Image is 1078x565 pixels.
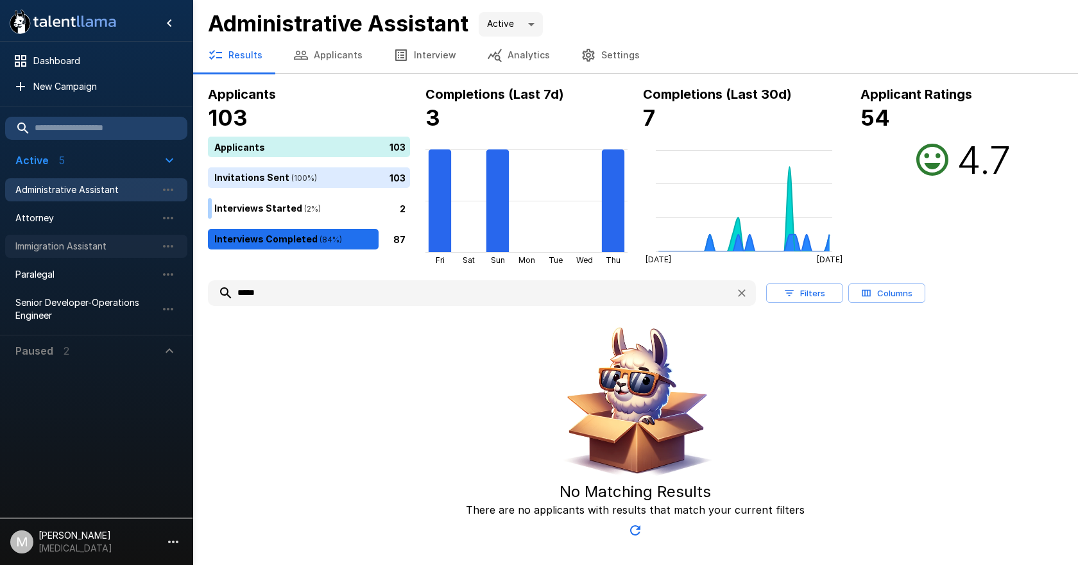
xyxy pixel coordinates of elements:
[208,10,468,37] b: Administrative Assistant
[393,232,406,246] p: 87
[463,255,475,265] tspan: Sat
[425,105,440,131] b: 3
[425,87,564,102] b: Completions (Last 7d)
[389,171,406,184] p: 103
[576,255,593,265] tspan: Wed
[860,105,890,131] b: 54
[555,321,715,482] img: Animated document
[622,518,648,543] button: Updated Today - 10:36 AM
[518,255,535,265] tspan: Mon
[817,255,843,264] tspan: [DATE]
[860,87,972,102] b: Applicant Ratings
[646,255,671,264] tspan: [DATE]
[643,105,655,131] b: 7
[400,201,406,215] p: 2
[848,283,925,303] button: Columns
[565,37,655,73] button: Settings
[643,87,792,102] b: Completions (Last 30d)
[957,137,1011,183] h2: 4.7
[378,37,472,73] button: Interview
[491,255,505,265] tspan: Sun
[278,37,378,73] button: Applicants
[208,87,276,102] b: Applicants
[208,105,248,131] b: 103
[193,37,278,73] button: Results
[466,502,805,518] p: There are no applicants with results that match your current filters
[766,283,843,303] button: Filters
[472,37,565,73] button: Analytics
[606,255,620,265] tspan: Thu
[549,255,563,265] tspan: Tue
[436,255,445,265] tspan: Fri
[479,12,543,37] div: Active
[560,482,711,502] h5: No Matching Results
[389,140,406,153] p: 103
